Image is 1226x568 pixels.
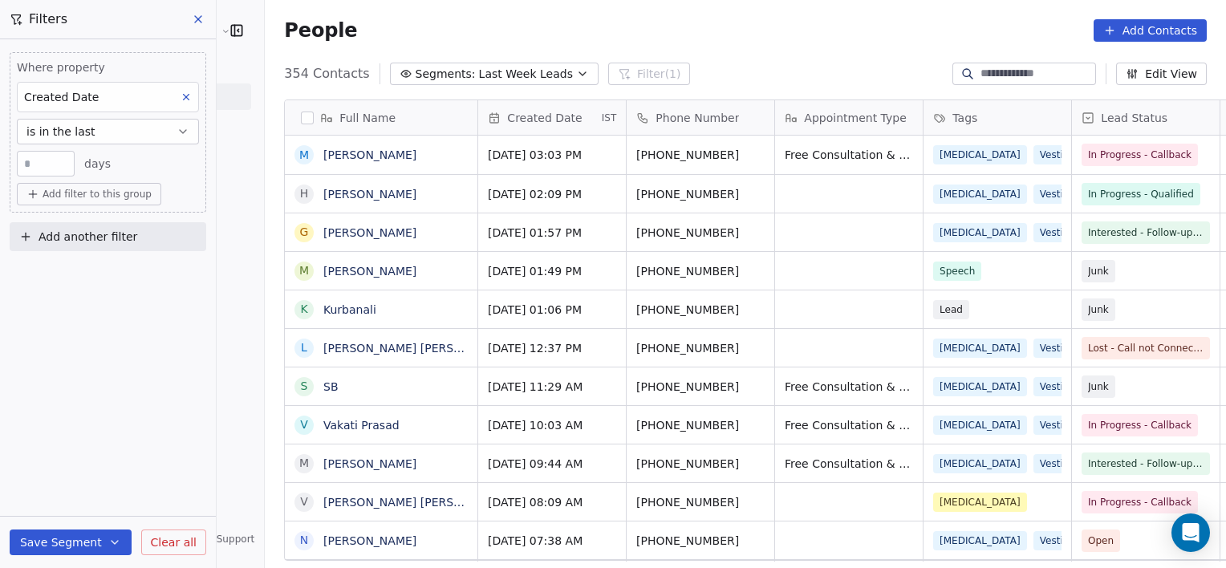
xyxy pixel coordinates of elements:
[1088,456,1204,472] span: Interested - Follow-up for Apt
[1088,147,1191,163] span: In Progress - Callback
[1088,225,1204,241] span: Interested - Follow-up for Apt
[1033,145,1076,164] span: Vestib
[636,186,765,202] span: [PHONE_NUMBER]
[1033,339,1076,358] span: Vestib
[488,302,616,318] span: [DATE] 01:06 PM
[636,340,765,356] span: [PHONE_NUMBER]
[300,224,309,241] div: G
[804,110,906,126] span: Appointment Type
[479,66,573,83] span: Last Week Leads
[933,185,1027,204] span: [MEDICAL_DATA]
[1033,185,1076,204] span: Vestib
[323,148,416,161] a: [PERSON_NAME]
[636,263,765,279] span: [PHONE_NUMBER]
[285,100,477,135] div: Full Name
[1072,100,1220,135] div: Lead Status
[323,265,416,278] a: [PERSON_NAME]
[488,379,616,395] span: [DATE] 11:29 AM
[301,301,308,318] div: K
[636,456,765,472] span: [PHONE_NUMBER]
[933,493,1027,512] span: [MEDICAL_DATA]
[627,100,774,135] div: Phone Number
[507,110,582,126] span: Created Date
[1088,263,1109,279] span: Junk
[416,66,476,83] span: Segments:
[1101,110,1167,126] span: Lead Status
[785,456,913,472] span: Free Consultation & Free Screening
[636,533,765,549] span: [PHONE_NUMBER]
[1094,19,1207,42] button: Add Contacts
[301,378,308,395] div: S
[933,454,1027,473] span: [MEDICAL_DATA]
[933,223,1027,242] span: [MEDICAL_DATA]
[1088,186,1194,202] span: In Progress - Qualified
[924,100,1071,135] div: Tags
[284,64,369,83] span: 354 Contacts
[488,417,616,433] span: [DATE] 10:03 AM
[1088,379,1109,395] span: Junk
[1033,416,1076,435] span: Vestib
[636,379,765,395] span: [PHONE_NUMBER]
[323,303,376,316] a: Kurbanali
[181,533,254,546] span: Help & Support
[339,110,396,126] span: Full Name
[785,417,913,433] span: Free Consultation & Free Screening
[785,147,913,163] span: Free Consultation & Free Screening
[301,416,309,433] div: V
[933,300,969,319] span: Lead
[284,18,357,43] span: People
[478,100,626,135] div: Created DateIST
[1033,223,1076,242] span: Vestib
[1088,302,1109,318] span: Junk
[952,110,977,126] span: Tags
[775,100,923,135] div: Appointment Type
[608,63,691,85] button: Filter(1)
[299,262,309,279] div: m
[323,188,416,201] a: [PERSON_NAME]
[933,377,1027,396] span: [MEDICAL_DATA]
[300,532,308,549] div: N
[1088,340,1204,356] span: Lost - Call not Connected
[933,145,1027,164] span: [MEDICAL_DATA]
[323,419,400,432] a: Vakati Prasad
[1088,417,1191,433] span: In Progress - Callback
[636,147,765,163] span: [PHONE_NUMBER]
[636,417,765,433] span: [PHONE_NUMBER]
[299,455,309,472] div: M
[1088,494,1191,510] span: In Progress - Callback
[323,457,416,470] a: [PERSON_NAME]
[1033,377,1076,396] span: Vestib
[488,533,616,549] span: [DATE] 07:38 AM
[323,380,339,393] a: SB
[1088,533,1114,549] span: Open
[785,379,913,395] span: Free Consultation & Free Screening
[636,302,765,318] span: [PHONE_NUMBER]
[488,225,616,241] span: [DATE] 01:57 PM
[323,496,514,509] a: [PERSON_NAME] [PERSON_NAME]
[300,185,309,202] div: H
[933,416,1027,435] span: [MEDICAL_DATA]
[933,339,1027,358] span: [MEDICAL_DATA]
[933,531,1027,550] span: [MEDICAL_DATA]
[1116,63,1207,85] button: Edit View
[636,225,765,241] span: [PHONE_NUMBER]
[656,110,739,126] span: Phone Number
[1171,513,1210,552] div: Open Intercom Messenger
[488,263,616,279] span: [DATE] 01:49 PM
[323,342,514,355] a: [PERSON_NAME] [PERSON_NAME]
[299,147,309,164] div: M
[488,456,616,472] span: [DATE] 09:44 AM
[1033,531,1076,550] span: Vestib
[933,262,981,281] span: Speech
[488,186,616,202] span: [DATE] 02:09 PM
[1033,454,1076,473] span: Vestib
[488,147,616,163] span: [DATE] 03:03 PM
[301,339,307,356] div: L
[323,226,416,239] a: [PERSON_NAME]
[285,136,478,562] div: grid
[636,494,765,510] span: [PHONE_NUMBER]
[301,493,309,510] div: V
[323,534,416,547] a: [PERSON_NAME]
[602,112,617,124] span: IST
[488,340,616,356] span: [DATE] 12:37 PM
